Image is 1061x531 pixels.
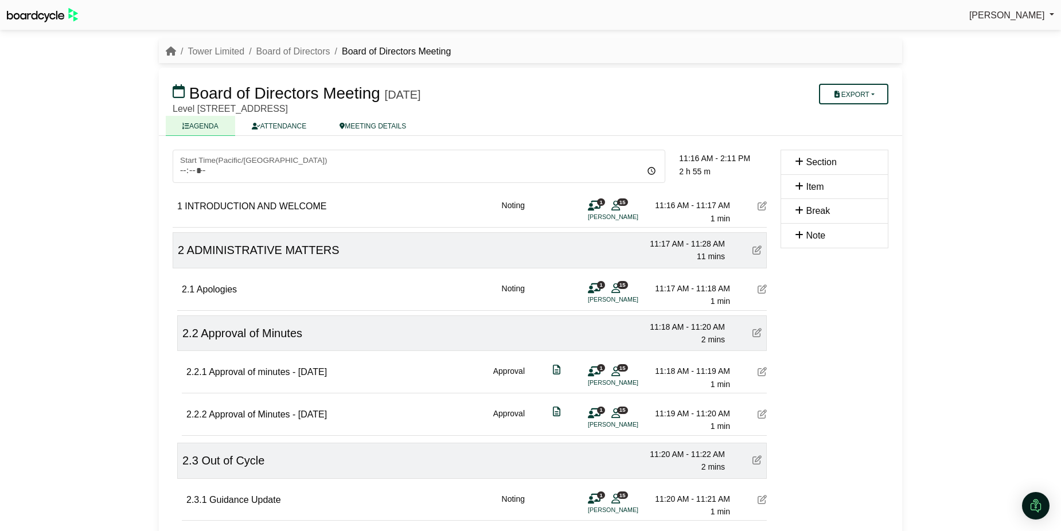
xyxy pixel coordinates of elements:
span: 1 [597,407,605,414]
div: 11:17 AM - 11:28 AM [645,237,725,250]
span: 2 h 55 m [679,167,710,176]
span: 1 min [711,296,730,306]
span: Break [806,206,830,216]
span: 1 min [711,421,730,431]
div: 11:18 AM - 11:19 AM [650,365,730,377]
li: [PERSON_NAME] [588,212,674,222]
span: INTRODUCTION AND WELCOME [185,201,326,211]
span: 2 [178,244,184,256]
span: Board of Directors Meeting [189,84,380,102]
span: 1 [597,491,605,499]
span: 15 [617,364,628,372]
span: 15 [617,281,628,288]
span: 1 [177,201,182,211]
li: [PERSON_NAME] [588,420,674,430]
span: Out of Cycle [201,454,264,467]
span: 1 min [711,380,730,389]
div: [DATE] [385,88,421,101]
div: 11:18 AM - 11:20 AM [645,321,725,333]
span: ADMINISTRATIVE MATTERS [187,244,340,256]
span: 1 [597,281,605,288]
img: BoardcycleBlackGreen-aaafeed430059cb809a45853b8cf6d952af9d84e6e89e1f1685b34bfd5cb7d64.svg [7,8,78,22]
div: 11:20 AM - 11:22 AM [645,448,725,460]
div: 11:19 AM - 11:20 AM [650,407,730,420]
div: 11:20 AM - 11:21 AM [650,493,730,505]
span: 1 min [711,214,730,223]
li: [PERSON_NAME] [588,295,674,304]
li: [PERSON_NAME] [588,378,674,388]
span: 1 min [711,507,730,516]
span: 2.2 [182,327,198,339]
span: 2.1 [182,284,194,294]
a: ATTENDANCE [235,116,323,136]
a: MEETING DETAILS [323,116,423,136]
div: Approval [493,407,525,433]
span: 2.3 [182,454,198,467]
span: 15 [617,407,628,414]
span: Level [STREET_ADDRESS] [173,104,288,114]
span: Approval of Minutes - [DATE] [209,409,327,419]
a: AGENDA [166,116,235,136]
span: Approval of minutes - [DATE] [209,367,327,377]
nav: breadcrumb [166,44,451,59]
span: 1 [597,198,605,206]
span: 2.2.1 [186,367,207,377]
div: Approval [493,365,525,391]
div: 11:16 AM - 2:11 PM [679,152,767,165]
li: [PERSON_NAME] [588,505,674,515]
span: 1 [597,364,605,372]
div: Noting [502,199,525,225]
a: Tower Limited [188,46,244,56]
span: 2 mins [701,335,725,344]
div: Noting [502,282,525,308]
button: Export [819,84,888,104]
span: Note [806,231,825,240]
a: [PERSON_NAME] [969,8,1054,23]
a: Board of Directors [256,46,330,56]
span: Apologies [197,284,237,294]
span: [PERSON_NAME] [969,10,1045,20]
span: 11 mins [697,252,725,261]
span: 2.3.1 [186,495,207,505]
div: 11:17 AM - 11:18 AM [650,282,730,295]
div: Noting [502,493,525,518]
li: Board of Directors Meeting [330,44,451,59]
span: Section [806,157,836,167]
span: 15 [617,198,628,206]
span: Approval of Minutes [201,327,302,339]
span: 15 [617,491,628,499]
span: Guidance Update [209,495,281,505]
div: 11:16 AM - 11:17 AM [650,199,730,212]
span: 2 mins [701,462,725,471]
span: Item [806,182,824,192]
span: 2.2.2 [186,409,207,419]
div: Open Intercom Messenger [1022,492,1050,520]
